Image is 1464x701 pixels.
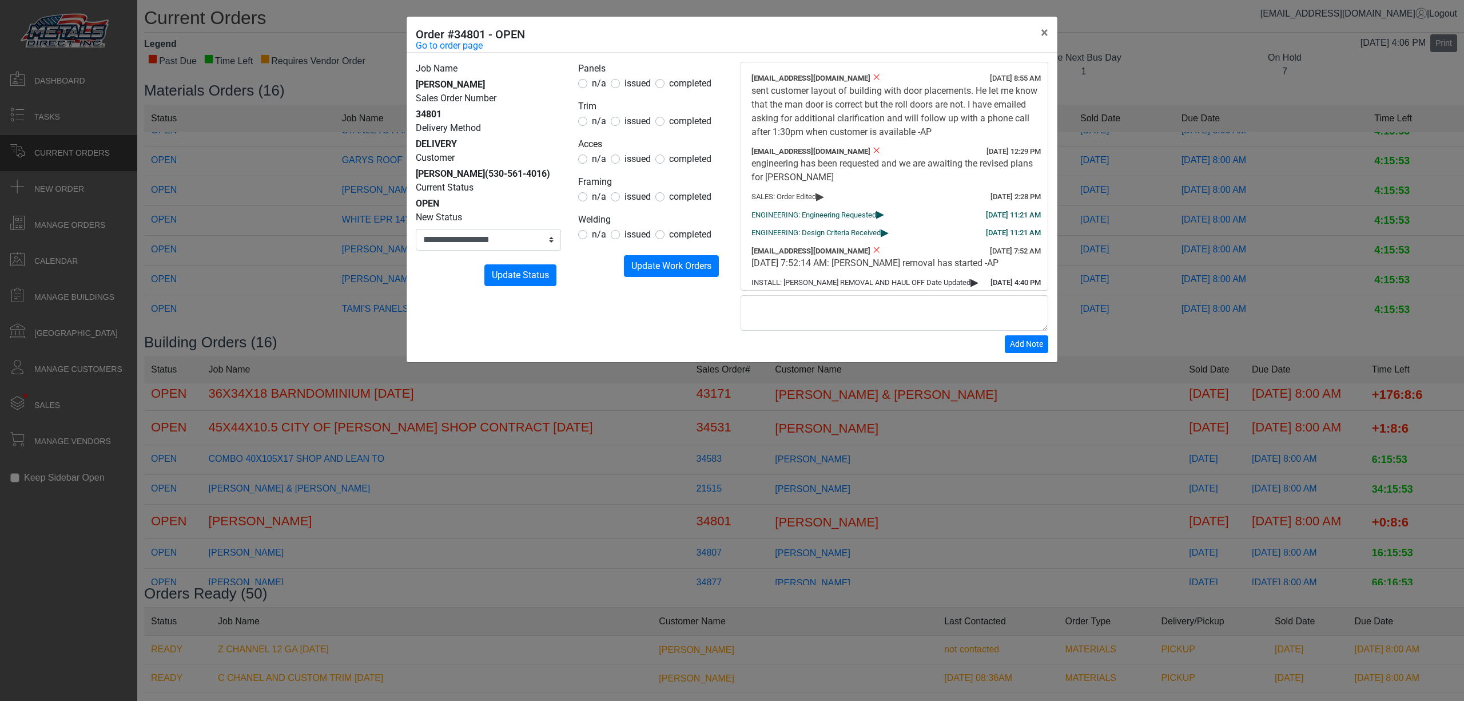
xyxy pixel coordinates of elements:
span: issued [624,116,651,126]
div: ENGINEERING: Engineering Requested [751,209,1037,221]
button: Update Work Orders [624,255,719,277]
span: (530-561-4016) [485,168,550,179]
div: engineering has been requested and we are awaiting the revised plans for [PERSON_NAME] [751,157,1037,184]
span: Add Note [1010,339,1043,348]
div: [DATE] 11:21 AM [986,209,1041,221]
div: [DATE] 8:55 AM [990,73,1041,84]
span: issued [624,153,651,164]
div: INSTALL: [PERSON_NAME] REMOVAL AND HAUL OFF Date Updated [751,277,1037,288]
span: ▸ [816,192,824,200]
span: completed [669,191,711,202]
span: n/a [592,191,606,202]
div: [DATE] 12:29 PM [986,146,1041,157]
span: n/a [592,153,606,164]
label: New Status [416,211,462,224]
label: Sales Order Number [416,92,496,105]
div: [DATE] 7:52:14 AM: [PERSON_NAME] removal has started -AP [751,256,1037,270]
a: Go to order page [416,39,483,53]
span: ▸ [970,278,978,286]
button: Update Status [484,264,556,286]
span: n/a [592,116,606,126]
div: OPEN [416,197,561,211]
div: DELIVERY [416,137,561,151]
button: Close [1032,17,1057,49]
div: ENGINEERING: Design Criteria Received [751,227,1037,239]
legend: Framing [578,175,723,190]
span: completed [669,78,711,89]
label: Job Name [416,62,457,76]
legend: Welding [578,213,723,228]
span: [EMAIL_ADDRESS][DOMAIN_NAME] [751,147,870,156]
span: issued [624,78,651,89]
label: Customer [416,151,455,165]
div: [DATE] 11:21 AM [986,227,1041,239]
h5: Order #34801 - OPEN [416,26,525,43]
label: Current Status [416,181,474,195]
legend: Trim [578,100,723,114]
span: Update Work Orders [631,260,711,271]
span: [PERSON_NAME] [416,79,485,90]
legend: Panels [578,62,723,77]
span: issued [624,191,651,202]
span: [EMAIL_ADDRESS][DOMAIN_NAME] [751,74,870,82]
legend: Acces [578,137,723,152]
button: Add Note [1005,335,1048,353]
div: [PERSON_NAME] [416,167,561,181]
div: [DATE] 4:40 PM [990,277,1041,288]
div: SALES: Order Edited [751,191,1037,203]
span: completed [669,153,711,164]
span: completed [669,116,711,126]
span: ▸ [881,228,889,236]
div: sent customer layout of building with door placements. He let me know that the man door is correc... [751,84,1037,139]
span: ▸ [876,210,884,217]
label: Delivery Method [416,121,481,135]
span: [EMAIL_ADDRESS][DOMAIN_NAME] [751,247,870,255]
span: issued [624,229,651,240]
span: n/a [592,229,606,240]
div: [DATE] 2:28 PM [990,191,1041,203]
span: completed [669,229,711,240]
div: [DATE] 7:52 AM [990,245,1041,257]
span: n/a [592,78,606,89]
span: Update Status [492,270,549,280]
div: 34801 [416,108,561,121]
